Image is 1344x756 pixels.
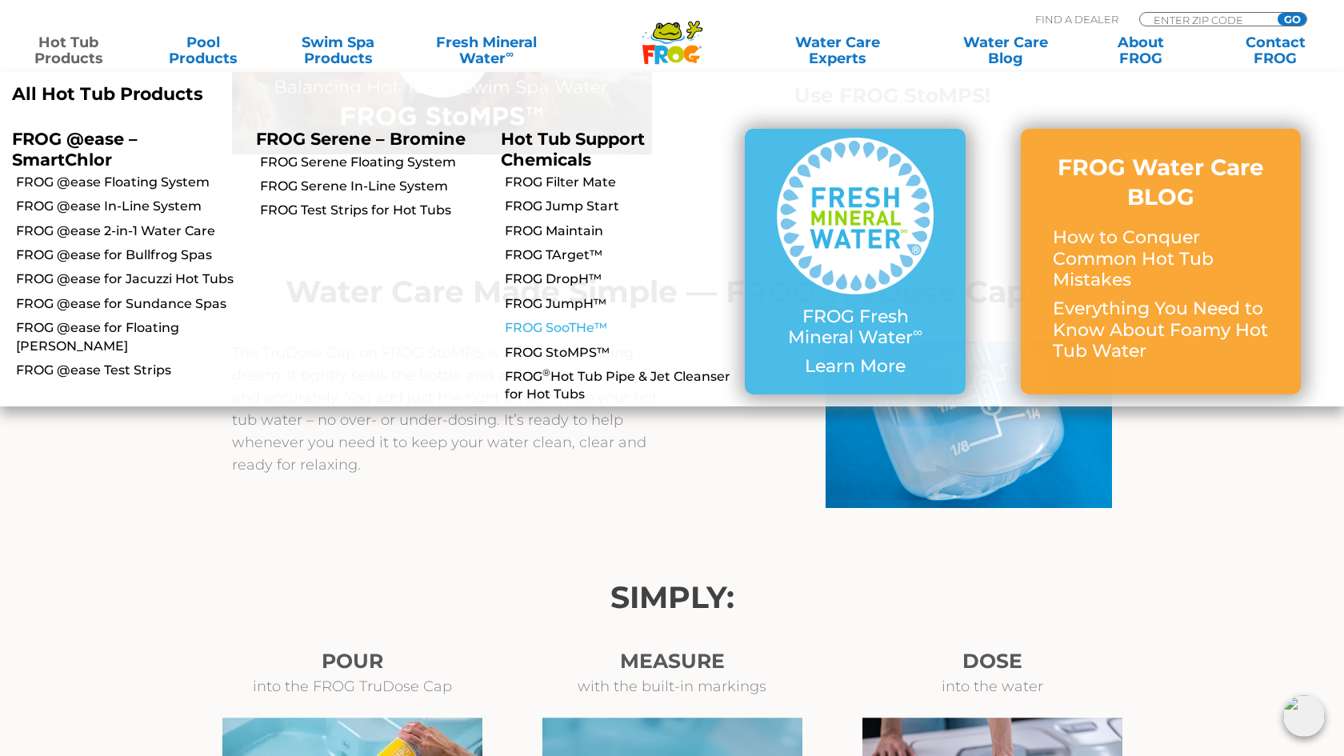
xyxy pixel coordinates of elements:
[16,319,244,355] a: FROG @ease for Floating [PERSON_NAME]
[16,362,244,379] a: FROG @ease Test Strips
[512,647,832,675] h3: MEASURE
[12,84,660,105] a: All Hot Tub Products
[1152,13,1260,26] input: Zip Code Form
[506,47,514,60] sup: ∞
[777,138,933,386] a: FROG Fresh Mineral Water∞ Learn More
[953,34,1058,66] a: Water CareBlog
[777,356,933,377] p: Learn More
[505,222,733,240] a: FROG Maintain
[16,270,244,288] a: FROG @ease for Jacuzzi Hot Tubs
[1035,12,1118,26] p: Find A Dealer
[1088,34,1193,66] a: AboutFROG
[777,306,933,349] p: FROG Fresh Mineral Water
[1053,227,1269,290] p: How to Conquer Common Hot Tub Mistakes
[826,342,1112,508] img: TruDose-Cap-TopAngle-Front_3778_LR
[832,675,1152,698] p: into the water
[832,647,1152,675] h3: DOSE
[1223,34,1328,66] a: ContactFROG
[501,129,645,169] a: Hot Tub Support Chemicals
[505,246,733,264] a: FROG TArget™
[505,174,733,191] a: FROG Filter Mate
[256,129,476,149] p: FROG Serene – Bromine
[753,34,923,66] a: Water CareExperts
[286,34,390,66] a: Swim SpaProducts
[232,342,672,476] p: The TruDose Cap on FROG StoMPS is a water balancing dream. It tightly seals the bottle and also m...
[232,580,1112,615] h2: SIMPLY:
[505,368,733,404] a: FROG®Hot Tub Pipe & Jet Cleanser for Hot Tubs
[505,295,733,313] a: FROG JumpH™
[16,222,244,240] a: FROG @ease 2-in-1 Water Care
[505,319,733,337] a: FROG SooTHe™
[542,366,550,378] sup: ®
[260,202,488,219] a: FROG Test Strips for Hot Tubs
[505,270,733,288] a: FROG DropH™
[16,246,244,264] a: FROG @ease for Bullfrog Spas
[260,178,488,195] a: FROG Serene In-Line System
[512,675,832,698] p: with the built-in markings
[16,34,121,66] a: Hot TubProducts
[16,174,244,191] a: FROG @ease Floating System
[192,647,512,675] h3: POUR
[421,34,552,66] a: Fresh MineralWater∞
[260,154,488,171] a: FROG Serene Floating System
[1053,298,1269,362] p: Everything You Need to Know About Foamy Hot Tub Water
[505,344,733,362] a: FROG StoMPS™
[913,324,922,340] sup: ∞
[192,675,512,698] p: into the FROG TruDose Cap
[1053,153,1269,211] h3: FROG Water Care BLOG
[12,129,232,169] p: FROG @ease – SmartChlor
[151,34,256,66] a: PoolProducts
[1053,153,1269,370] a: FROG Water Care BLOG How to Conquer Common Hot Tub Mistakes Everything You Need to Know About Foa...
[505,198,733,215] a: FROG Jump Start
[1278,13,1306,26] input: GO
[1283,695,1325,737] img: openIcon
[16,198,244,215] a: FROG @ease In-Line System
[16,295,244,313] a: FROG @ease for Sundance Spas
